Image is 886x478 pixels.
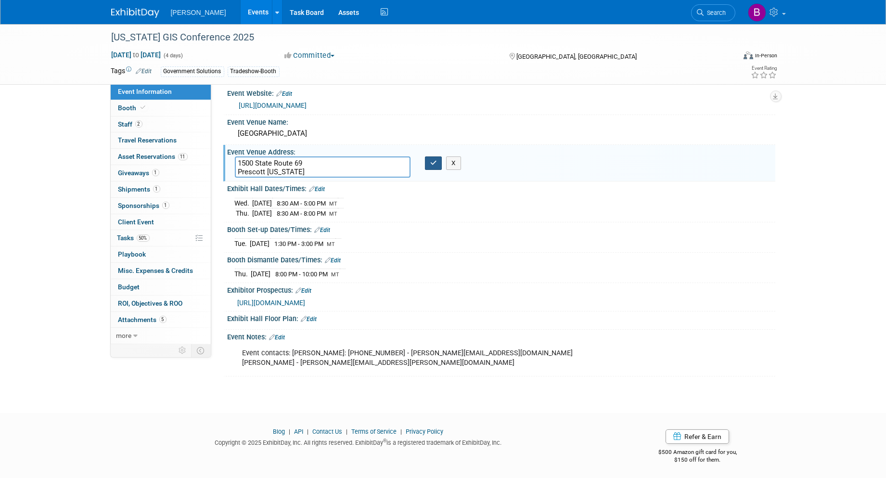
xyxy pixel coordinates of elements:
[620,456,775,464] div: $150 off for them.
[117,234,150,242] span: Tasks
[276,271,328,278] span: 8:00 PM - 10:00 PM
[111,230,211,246] a: Tasks50%
[691,4,735,21] a: Search
[118,316,167,323] span: Attachments
[118,283,140,291] span: Budget
[332,271,340,278] span: MT
[666,429,729,444] a: Refer & Earn
[136,68,152,75] a: Edit
[118,153,188,160] span: Asset Reservations
[286,428,293,435] span: |
[118,88,172,95] span: Event Information
[305,428,311,435] span: |
[118,202,169,209] span: Sponsorships
[153,185,160,193] span: 1
[228,66,280,77] div: Tradeshow-Booth
[118,104,148,112] span: Booth
[161,66,224,77] div: Government Solutions
[315,227,331,233] a: Edit
[325,257,341,264] a: Edit
[118,120,142,128] span: Staff
[111,312,211,328] a: Attachments5
[383,438,386,443] sup: ®
[135,120,142,128] span: 2
[118,299,183,307] span: ROI, Objectives & ROO
[228,145,775,157] div: Event Venue Address:
[446,156,461,170] button: X
[239,102,307,109] a: [URL][DOMAIN_NAME]
[111,116,211,132] a: Staff2
[118,169,159,177] span: Giveaways
[191,344,211,357] td: Toggle Event Tabs
[118,267,193,274] span: Misc. Expenses & Credits
[228,86,775,99] div: Event Website:
[228,222,775,235] div: Booth Set-up Dates/Times:
[294,428,303,435] a: API
[516,53,637,60] span: [GEOGRAPHIC_DATA], [GEOGRAPHIC_DATA]
[704,9,726,16] span: Search
[327,241,335,247] span: MT
[228,253,775,265] div: Booth Dismantle Dates/Times:
[253,198,272,208] td: [DATE]
[744,52,753,59] img: Format-Inperson.png
[111,246,211,262] a: Playbook
[141,105,146,110] i: Booth reservation complete
[275,240,324,247] span: 1:30 PM - 3:00 PM
[235,198,253,208] td: Wed.
[751,66,777,71] div: Event Rating
[111,100,211,116] a: Booth
[111,51,162,59] span: [DATE] [DATE]
[111,149,211,165] a: Asset Reservations11
[755,52,777,59] div: In-Person
[111,84,211,100] a: Event Information
[330,211,338,217] span: MT
[236,344,669,373] div: Event contacts: [PERSON_NAME]: [PHONE_NUMBER] - [PERSON_NAME][EMAIL_ADDRESS][DOMAIN_NAME] [PERSON...
[235,239,250,249] td: Tue.
[162,202,169,209] span: 1
[137,234,150,242] span: 50%
[235,208,253,219] td: Thu.
[228,330,775,342] div: Event Notes:
[238,299,306,307] a: [URL][DOMAIN_NAME]
[228,311,775,324] div: Exhibit Hall Floor Plan:
[111,279,211,295] a: Budget
[270,334,285,341] a: Edit
[111,132,211,148] a: Travel Reservations
[398,428,404,435] span: |
[118,250,146,258] span: Playbook
[111,198,211,214] a: Sponsorships1
[118,136,177,144] span: Travel Reservations
[111,8,159,18] img: ExhibitDay
[111,263,211,279] a: Misc. Expenses & Credits
[309,186,325,193] a: Edit
[111,328,211,344] a: more
[273,428,285,435] a: Blog
[296,287,312,294] a: Edit
[111,66,152,77] td: Tags
[111,165,211,181] a: Giveaways1
[111,296,211,311] a: ROI, Objectives & ROO
[250,239,270,249] td: [DATE]
[253,208,272,219] td: [DATE]
[132,51,141,59] span: to
[301,316,317,323] a: Edit
[351,428,397,435] a: Terms of Service
[235,269,251,279] td: Thu.
[178,153,188,160] span: 11
[228,283,775,296] div: Exhibitor Prospectus:
[118,185,160,193] span: Shipments
[111,181,211,197] a: Shipments1
[748,3,766,22] img: Buse Onen
[344,428,350,435] span: |
[620,442,775,464] div: $500 Amazon gift card for you,
[235,126,768,141] div: [GEOGRAPHIC_DATA]
[111,436,606,447] div: Copyright © 2025 ExhibitDay, Inc. All rights reserved. ExhibitDay is a registered trademark of Ex...
[159,316,167,323] span: 5
[406,428,443,435] a: Privacy Policy
[163,52,183,59] span: (4 days)
[228,181,775,194] div: Exhibit Hall Dates/Times:
[118,218,154,226] span: Client Event
[111,214,211,230] a: Client Event
[171,9,226,16] span: [PERSON_NAME]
